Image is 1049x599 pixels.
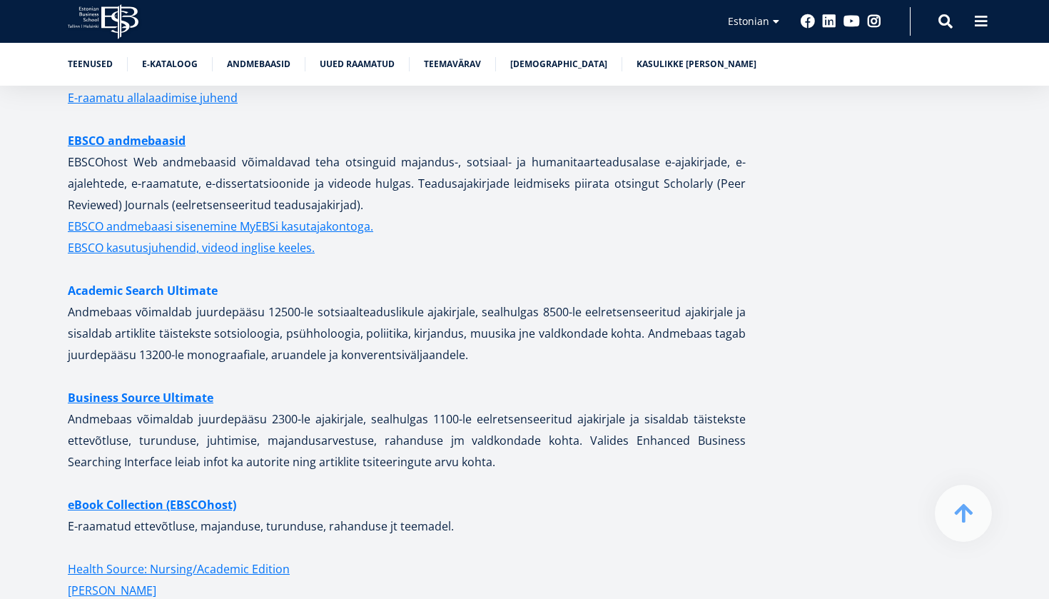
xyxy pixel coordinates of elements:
[68,387,213,408] a: Business Source Ultimate
[510,57,607,71] a: [DEMOGRAPHIC_DATA]
[68,494,236,515] a: eBook Collection (EBSCOhost)
[68,216,373,237] a: EBSCO andmebaasi sisenemine MyEBSi kasutajakontoga.
[68,280,218,301] a: Academic Search Ultimate
[142,57,198,71] a: E-kataloog
[68,130,746,258] p: EBSCOhost Web andmebaasid võimaldavad teha otsinguid majandus-, sotsiaal- ja humanitaarteadusalas...
[424,57,481,71] a: Teemavärav
[801,14,815,29] a: Facebook
[843,14,860,29] a: Youtube
[68,87,238,109] a: E-raamatu allalaadimise juhend
[68,280,746,366] p: Andmebaas võimaldab juurdepääsu 12500-le sotsiaalteaduslikule ajakirjale, sealhulgas 8500-le eelr...
[68,57,113,71] a: Teenused
[68,494,746,537] p: E-raamatud ettevõtluse, majanduse, turunduse, rahanduse jt teemadel.
[637,57,756,71] a: Kasulikke [PERSON_NAME]
[68,130,186,151] a: EBSCO andmebaasid
[227,57,290,71] a: Andmebaasid
[822,14,836,29] a: Linkedin
[867,14,881,29] a: Instagram
[320,57,395,71] a: Uued raamatud
[68,387,746,473] p: Andmebaas võimaldab juurdepääsu 2300-le ajakirjale, sealhulgas 1100-le eelretsenseeritud ajakirja...
[68,558,290,580] a: Health Source: Nursing/Academic Edition
[68,497,236,513] strong: eBook Collection (EBSCOhost)
[68,237,315,258] a: EBSCO kasutusjuhendid, videod inglise keeles.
